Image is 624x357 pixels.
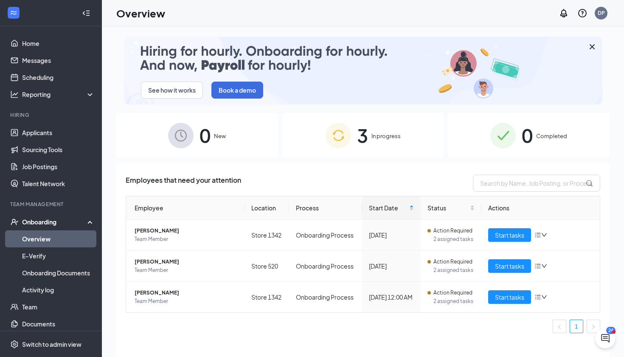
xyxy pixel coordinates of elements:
[369,261,414,271] div: [DATE]
[22,230,95,247] a: Overview
[22,158,95,175] a: Job Postings
[289,220,362,251] td: Onboarding Process
[433,227,472,235] span: Action Required
[22,90,95,99] div: Reporting
[82,9,90,17] svg: Collapse
[481,196,600,220] th: Actions
[22,298,95,315] a: Team
[22,264,95,281] a: Onboarding Documents
[10,111,93,119] div: Hiring
[534,263,541,269] span: bars
[427,203,468,212] span: Status
[135,266,238,275] span: Team Member
[371,132,401,140] span: In progress
[598,9,605,17] div: DP
[522,121,533,150] span: 0
[534,294,541,300] span: bars
[606,327,616,334] div: 24
[135,289,238,297] span: [PERSON_NAME]
[591,324,596,329] span: right
[10,90,19,99] svg: Analysis
[22,124,95,141] a: Applicants
[541,263,547,269] span: down
[495,261,524,271] span: Start tasks
[10,201,93,208] div: Team Management
[22,175,95,192] a: Talent Network
[570,320,583,333] a: 1
[495,230,524,240] span: Start tasks
[200,121,211,150] span: 0
[587,320,600,333] button: right
[22,218,87,226] div: Onboarding
[116,6,165,20] h1: Overview
[536,132,567,140] span: Completed
[245,282,289,312] td: Store 1342
[433,266,475,275] span: 2 assigned tasks
[541,232,547,238] span: down
[587,42,597,52] svg: Cross
[22,35,95,52] a: Home
[10,218,19,226] svg: UserCheck
[141,82,203,99] button: See how it works
[126,175,241,192] span: Employees that need your attention
[22,315,95,332] a: Documents
[289,251,362,282] td: Onboarding Process
[245,251,289,282] td: Store 520
[135,227,238,235] span: [PERSON_NAME]
[595,328,616,348] iframe: Intercom live chat
[357,121,368,150] span: 3
[214,132,226,140] span: New
[135,235,238,244] span: Team Member
[245,220,289,251] td: Store 1342
[488,228,531,242] button: Start tasks
[541,294,547,300] span: down
[433,258,472,266] span: Action Required
[433,297,475,306] span: 2 assigned tasks
[587,320,600,333] li: Next Page
[369,230,414,240] div: [DATE]
[22,247,95,264] a: E-Verify
[22,281,95,298] a: Activity log
[577,8,587,18] svg: QuestionInfo
[245,196,289,220] th: Location
[421,196,481,220] th: Status
[22,69,95,86] a: Scheduling
[570,320,583,333] li: 1
[289,196,362,220] th: Process
[22,340,82,348] div: Switch to admin view
[495,292,524,302] span: Start tasks
[369,292,414,302] div: [DATE] 12:00 AM
[488,259,531,273] button: Start tasks
[553,320,566,333] button: left
[135,258,238,266] span: [PERSON_NAME]
[22,141,95,158] a: Sourcing Tools
[559,8,569,18] svg: Notifications
[126,196,245,220] th: Employee
[433,235,475,244] span: 2 assigned tasks
[534,232,541,238] span: bars
[289,282,362,312] td: Onboarding Process
[433,289,472,297] span: Action Required
[22,52,95,69] a: Messages
[9,8,18,17] svg: WorkstreamLogo
[553,320,566,333] li: Previous Page
[488,290,531,304] button: Start tasks
[211,82,263,99] button: Book a demo
[557,324,562,329] span: left
[369,203,408,212] span: Start Date
[124,37,602,105] img: payroll-small.gif
[473,175,600,192] input: Search by Name, Job Posting, or Process
[10,340,19,348] svg: Settings
[135,297,238,306] span: Team Member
